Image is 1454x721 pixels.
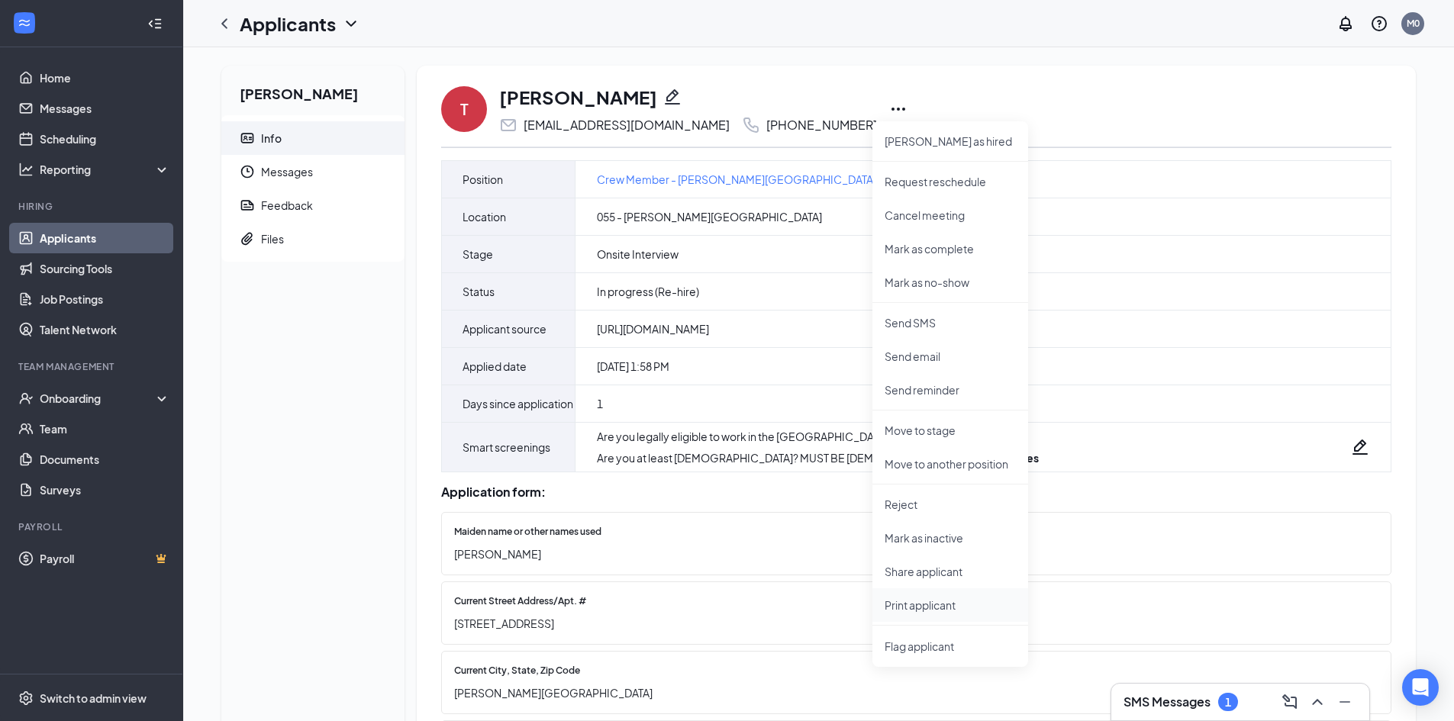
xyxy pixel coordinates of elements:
a: Job Postings [40,284,170,314]
svg: ChevronUp [1308,693,1327,711]
div: Onboarding [40,391,157,406]
span: Maiden name or other names used [454,525,601,539]
div: Feedback [261,198,313,213]
div: Application form: [441,484,1391,500]
p: Cancel meeting [885,208,1016,223]
span: [PERSON_NAME][GEOGRAPHIC_DATA] [454,684,1363,701]
div: Files [261,231,284,246]
svg: ComposeMessage [1281,693,1299,711]
p: Request reschedule [885,174,1016,189]
div: Hiring [18,200,167,213]
p: Share applicant [885,564,1016,579]
p: Send reminder [885,382,1016,398]
a: Home [40,63,170,93]
a: Team [40,414,170,444]
svg: Paperclip [240,231,255,246]
span: Flag applicant [885,638,1016,655]
span: Applied date [463,357,527,375]
span: Onsite Interview [597,246,679,262]
a: Applicants [40,223,170,253]
div: Are you at least [DEMOGRAPHIC_DATA]? MUST BE [DEMOGRAPHIC_DATA] TO APPLY. : [597,450,1039,465]
h1: Applicants [240,11,336,37]
p: Move to another position [885,456,1016,472]
span: Days since application [463,394,573,413]
svg: Ellipses [889,100,908,118]
svg: Analysis [18,162,34,177]
a: ContactCardInfo [221,121,405,155]
span: Location [463,208,506,226]
p: Mark as inactive [885,530,1016,546]
a: Messages [40,93,170,124]
p: Reject [885,497,1016,512]
div: Payroll [18,520,167,533]
button: ComposeMessage [1278,690,1302,714]
span: In progress (Re-hire) [597,284,699,299]
a: Documents [40,444,170,475]
h3: SMS Messages [1124,694,1211,710]
p: Move to stage [885,423,1016,438]
span: [PERSON_NAME] [454,546,1363,562]
svg: Notifications [1336,14,1355,33]
svg: QuestionInfo [1370,14,1388,33]
a: Scheduling [40,124,170,154]
strong: yes [1020,451,1039,465]
span: Current City, State, Zip Code [454,664,580,678]
button: ChevronUp [1305,690,1330,714]
svg: Pencil [1351,438,1369,456]
div: 1 [1225,696,1231,709]
span: Position [463,170,503,188]
svg: Collapse [147,16,163,31]
div: Reporting [40,162,171,177]
svg: Clock [240,164,255,179]
a: ClockMessages [221,155,405,188]
p: [PERSON_NAME] as hired [885,134,1016,149]
p: Print applicant [885,597,1016,613]
svg: ChevronLeft [215,14,234,33]
button: Minimize [1333,690,1357,714]
svg: Minimize [1336,693,1354,711]
div: Switch to admin view [40,690,147,706]
span: Applicant source [463,320,546,338]
svg: Phone [742,116,760,134]
span: Current Street Address/Apt. # [454,594,586,609]
h2: [PERSON_NAME] [221,66,405,115]
div: [EMAIL_ADDRESS][DOMAIN_NAME] [524,117,730,133]
p: Send email [885,349,1016,364]
div: [PHONE_NUMBER] [766,117,877,133]
svg: WorkstreamLogo [17,15,32,31]
svg: ContactCard [240,130,255,146]
svg: Report [240,198,255,213]
span: [URL][DOMAIN_NAME] [597,321,709,336]
span: 055 - [PERSON_NAME][GEOGRAPHIC_DATA] [597,209,822,224]
div: Team Management [18,360,167,373]
svg: Email [499,116,517,134]
span: Messages [261,155,392,188]
div: M0 [1407,17,1420,30]
span: [DATE] 1:58 PM [597,359,669,374]
p: Mark as complete [885,241,1016,256]
div: Are you legally eligible to work in the [GEOGRAPHIC_DATA]? : [597,429,1039,444]
a: Sourcing Tools [40,253,170,284]
a: ReportFeedback [221,188,405,222]
a: Surveys [40,475,170,505]
svg: Pencil [663,88,682,106]
a: Talent Network [40,314,170,345]
a: Crew Member - [PERSON_NAME][GEOGRAPHIC_DATA] [597,171,876,188]
div: Info [261,130,282,146]
a: PaperclipFiles [221,222,405,256]
svg: UserCheck [18,391,34,406]
svg: Settings [18,690,34,706]
span: [STREET_ADDRESS] [454,615,1363,632]
span: Smart screenings [463,438,550,456]
p: Send SMS [885,315,1016,330]
div: T [460,98,469,120]
div: Open Intercom Messenger [1402,669,1439,706]
h1: [PERSON_NAME] [499,84,657,110]
span: Stage [463,245,493,263]
span: 1 [597,396,603,411]
span: Status [463,282,495,301]
a: PayrollCrown [40,543,170,574]
p: Mark as no-show [885,275,1016,290]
